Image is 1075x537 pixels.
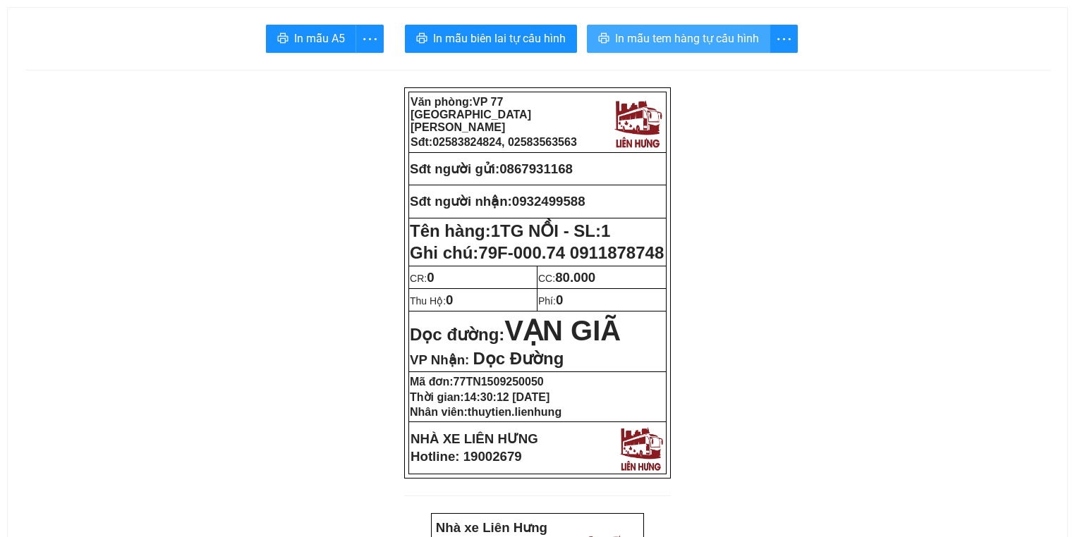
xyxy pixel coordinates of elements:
[277,32,289,46] span: printer
[538,273,595,284] span: CC:
[601,221,610,240] span: 1
[491,221,611,240] span: 1TG NỒI - SL:
[433,30,566,47] span: In mẫu biên lai tự cấu hình
[410,352,469,367] span: VP Nhận:
[152,18,207,76] img: logo
[538,295,563,307] span: Phí:
[356,30,383,48] span: more
[410,406,561,418] strong: Nhân viên:
[416,32,427,46] span: printer
[598,32,609,46] span: printer
[356,25,384,53] button: more
[473,349,564,368] span: Dọc Đường
[504,315,621,346] span: VẠN GIÃ
[411,96,531,133] strong: Văn phòng:
[446,292,453,307] span: 0
[411,136,577,148] strong: Sđt:
[617,424,665,472] img: logo
[410,273,435,284] span: CR:
[427,270,434,285] span: 0
[410,376,544,388] strong: Mã đơn:
[410,161,499,176] strong: Sđt người gửi:
[405,25,577,53] button: printerIn mẫu biên lai tự cấu hình
[478,243,664,262] span: 79F-000.74 0911878748
[411,449,522,464] strong: Hotline: 19002679
[468,406,561,418] span: thuytien.lienhung
[410,221,610,240] strong: Tên hàng:
[464,391,550,403] span: 14:30:12 [DATE]
[410,391,549,403] strong: Thời gian:
[294,30,345,47] span: In mẫu A5
[410,295,453,307] span: Thu Hộ:
[432,136,577,148] span: 02583824824, 02583563563
[266,25,356,53] button: printerIn mẫu A5
[411,431,538,446] strong: NHÀ XE LIÊN HƯNG
[555,270,595,285] span: 80.000
[615,30,759,47] span: In mẫu tem hàng tự cấu hình
[411,96,531,133] span: VP 77 [GEOGRAPHIC_DATA][PERSON_NAME]
[770,30,797,48] span: more
[5,25,145,86] strong: VP: 77 [GEOGRAPHIC_DATA][PERSON_NAME][GEOGRAPHIC_DATA]
[5,7,116,22] strong: Nhà xe Liên Hưng
[410,325,621,344] strong: Dọc đường:
[611,96,664,149] img: logo
[499,161,573,176] span: 0867931168
[454,376,544,388] span: 77TN1509250050
[512,194,585,209] span: 0932499588
[556,292,563,307] span: 0
[770,25,798,53] button: more
[587,25,770,53] button: printerIn mẫu tem hàng tự cấu hình
[410,194,512,209] strong: Sđt người nhận:
[58,92,154,106] strong: Phiếu gửi hàng
[436,520,547,535] strong: Nhà xe Liên Hưng
[410,243,664,262] span: Ghi chú:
